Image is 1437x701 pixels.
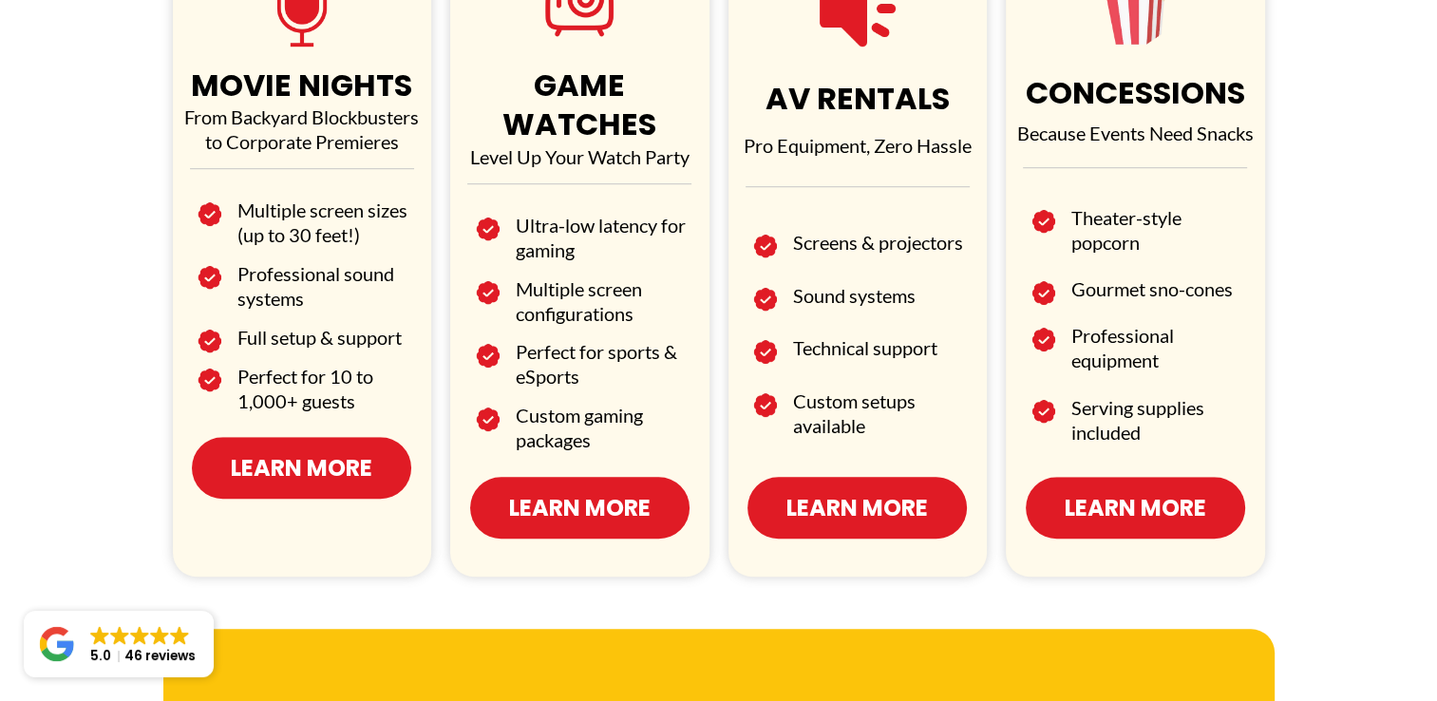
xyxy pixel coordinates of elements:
h2: Ultra-low latency for gaming [516,213,690,262]
a: Learn More [470,477,690,539]
img: Image [476,403,500,436]
span: Learn More [509,491,651,524]
h1: AV RENTALS [733,79,983,119]
h2: Perfect for 10 to 1,000+ guests [237,364,412,413]
img: Image [476,213,500,246]
img: Image [753,230,777,263]
p: Level Up Your Watch Party [455,144,705,169]
h2: Multiple screen sizes (up to 30 feet!) [237,198,412,247]
h2: Custom gaming [516,403,690,427]
h1: CONCESSIONS [1011,73,1260,113]
span: Learn More [231,451,372,484]
h2: Custom setups available [793,388,968,438]
p: Pro Equipment, Zero Hassle [733,133,983,158]
h2: Theater-style popcorn [1071,205,1246,255]
img: Image [1031,276,1055,310]
p: to Corporate Premieres [178,129,427,154]
img: Image [753,335,777,369]
a: Close GoogleGoogleGoogleGoogleGoogle 5.046 reviews [24,611,214,677]
img: Image [198,364,221,397]
h2: Professional equipment [1071,323,1246,372]
img: Image [476,339,500,372]
h2: Perfect for sports & eSports [516,339,690,388]
h2: Serving supplies included [1071,395,1246,445]
h2: Full setup & support [237,325,412,350]
img: Image [198,325,221,358]
h2: Screens & projectors [793,230,968,255]
h2: Professional sound systems [237,261,412,311]
h1: MOVIE NIGHTS [178,66,427,105]
p: From Backyard Blockbusters [178,104,427,129]
h2: Technical support [793,335,968,360]
h1: GAME WATCHES [455,66,705,144]
a: Learn More [1026,477,1245,539]
img: Image [476,276,500,310]
img: Image [198,261,221,294]
img: Image [1031,395,1055,428]
p: Because Events Need Snacks [1011,121,1260,145]
a: Learn More [747,477,967,539]
img: Image [1031,205,1055,238]
span: Learn More [1065,491,1206,524]
h2: packages [516,427,690,452]
h2: Sound systems [793,283,968,308]
img: Image [1031,323,1055,356]
a: Learn More [192,437,411,499]
h2: Multiple screen configurations [516,276,690,326]
img: Image [753,283,777,316]
span: Learn More [786,491,928,524]
h2: Gourmet sno-cones [1071,276,1246,301]
img: Image [198,198,221,231]
img: Image [753,388,777,422]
